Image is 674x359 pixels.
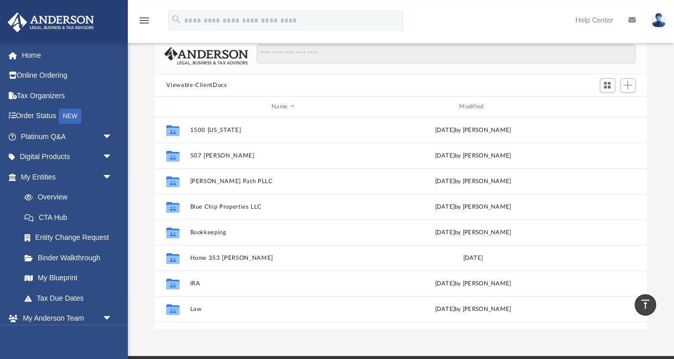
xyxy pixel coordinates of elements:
[257,44,636,64] input: Search files and folders
[190,229,376,236] button: Bookkeeping
[190,152,376,159] button: 507 [PERSON_NAME]
[7,106,128,127] a: Order StatusNEW
[380,254,566,263] div: [DATE]
[651,13,666,28] img: User Pic
[190,255,376,261] button: Home 353 [PERSON_NAME]
[635,294,656,316] a: vertical_align_top
[190,204,376,210] button: Blue Chip Properties LLC
[138,14,150,27] i: menu
[14,288,128,308] a: Tax Due Dates
[380,102,566,111] div: Modified
[190,102,376,111] div: Name
[171,14,182,25] i: search
[571,102,642,111] div: id
[380,279,566,288] div: [DATE] by [PERSON_NAME]
[5,12,97,32] img: Anderson Advisors Platinum Portal
[600,78,615,93] button: Switch to Grid View
[380,151,566,161] div: [DATE] by [PERSON_NAME]
[190,306,376,312] button: Law
[7,85,128,106] a: Tax Organizers
[102,126,123,147] span: arrow_drop_down
[102,308,123,329] span: arrow_drop_down
[14,228,128,248] a: Entity Change Request
[380,203,566,212] div: [DATE] by [PERSON_NAME]
[14,187,128,208] a: Overview
[7,308,123,329] a: My Anderson Teamarrow_drop_down
[102,147,123,168] span: arrow_drop_down
[380,228,566,237] div: [DATE] by [PERSON_NAME]
[138,19,150,27] a: menu
[620,78,636,93] button: Add
[190,127,376,133] button: 1500 [US_STATE]
[7,147,128,167] a: Digital Productsarrow_drop_down
[380,126,566,135] div: [DATE] by [PERSON_NAME]
[7,126,128,147] a: Platinum Q&Aarrow_drop_down
[380,305,566,314] div: [DATE] by [PERSON_NAME]
[14,268,123,288] a: My Blueprint
[639,298,651,310] i: vertical_align_top
[190,280,376,287] button: IRA
[160,102,185,111] div: id
[7,65,128,86] a: Online Ordering
[59,108,81,124] div: NEW
[155,117,646,329] div: grid
[380,177,566,186] div: [DATE] by [PERSON_NAME]
[7,167,128,187] a: My Entitiesarrow_drop_down
[190,178,376,185] button: [PERSON_NAME] Path PLLC
[102,167,123,188] span: arrow_drop_down
[14,207,128,228] a: CTA Hub
[166,81,227,90] button: Viewable-ClientDocs
[14,248,128,268] a: Binder Walkthrough
[7,45,128,65] a: Home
